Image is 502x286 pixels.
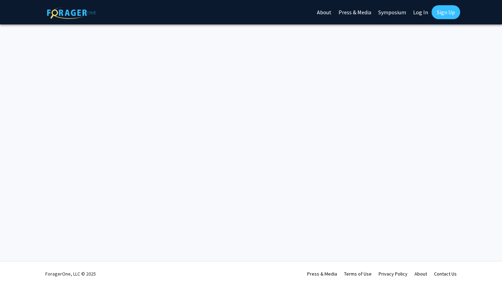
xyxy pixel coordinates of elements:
a: Privacy Policy [379,271,408,277]
img: ForagerOne Logo [47,7,96,19]
a: Terms of Use [344,271,372,277]
a: Sign Up [432,5,460,19]
a: Contact Us [434,271,457,277]
a: Press & Media [307,271,337,277]
a: About [414,271,427,277]
div: ForagerOne, LLC © 2025 [45,262,96,286]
